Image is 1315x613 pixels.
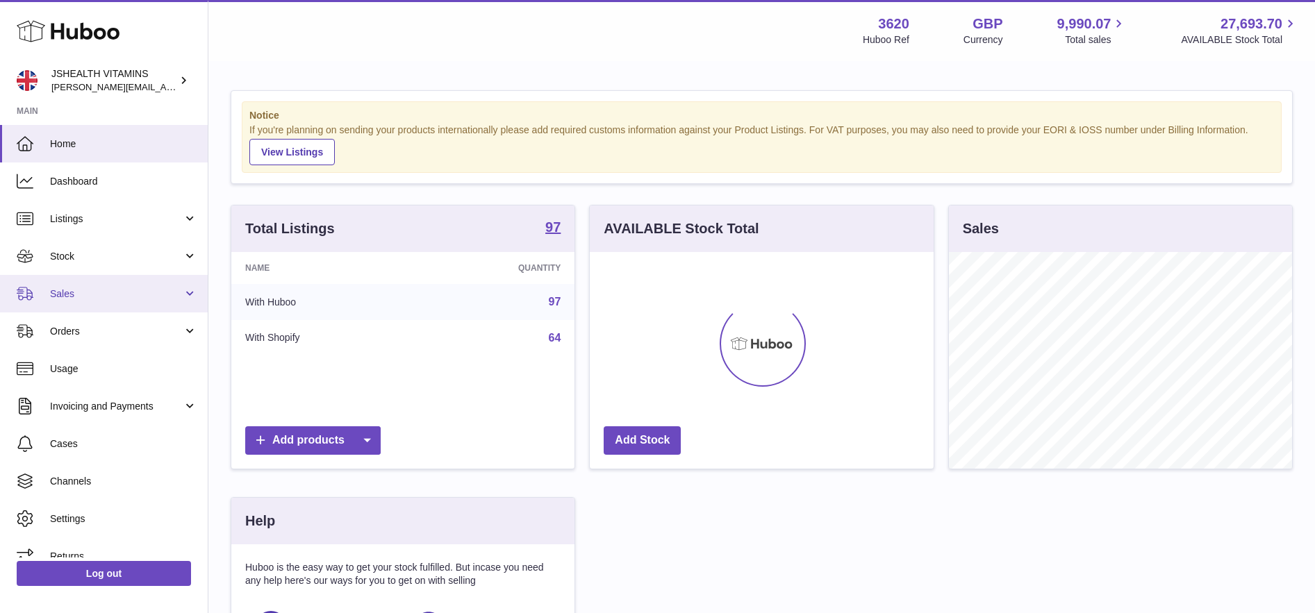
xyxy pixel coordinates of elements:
[50,400,183,413] span: Invoicing and Payments
[245,512,275,530] h3: Help
[1181,33,1298,47] span: AVAILABLE Stock Total
[50,175,197,188] span: Dashboard
[417,252,575,284] th: Quantity
[50,287,183,301] span: Sales
[50,250,183,263] span: Stock
[878,15,909,33] strong: 3620
[231,284,417,320] td: With Huboo
[245,426,381,455] a: Add products
[549,332,561,344] a: 64
[50,212,183,226] span: Listings
[50,550,197,563] span: Returns
[973,15,1002,33] strong: GBP
[545,220,561,237] a: 97
[249,109,1274,122] strong: Notice
[17,70,38,91] img: francesca@jshealthvitamins.com
[1221,15,1282,33] span: 27,693.70
[604,219,759,238] h3: AVAILABLE Stock Total
[963,33,1003,47] div: Currency
[545,220,561,234] strong: 97
[51,67,176,94] div: JSHEALTH VITAMINS
[549,296,561,308] a: 97
[863,33,909,47] div: Huboo Ref
[50,475,197,488] span: Channels
[245,219,335,238] h3: Total Listings
[249,139,335,165] a: View Listings
[1057,15,1127,47] a: 9,990.07 Total sales
[1065,33,1127,47] span: Total sales
[1181,15,1298,47] a: 27,693.70 AVAILABLE Stock Total
[50,437,197,451] span: Cases
[604,426,681,455] a: Add Stock
[249,124,1274,165] div: If you're planning on sending your products internationally please add required customs informati...
[50,512,197,526] span: Settings
[50,325,183,338] span: Orders
[17,561,191,586] a: Log out
[51,81,279,92] span: [PERSON_NAME][EMAIL_ADDRESS][DOMAIN_NAME]
[245,561,561,587] p: Huboo is the easy way to get your stock fulfilled. But incase you need any help here's our ways f...
[50,137,197,151] span: Home
[231,320,417,356] td: With Shopify
[963,219,999,238] h3: Sales
[1057,15,1111,33] span: 9,990.07
[231,252,417,284] th: Name
[50,362,197,376] span: Usage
